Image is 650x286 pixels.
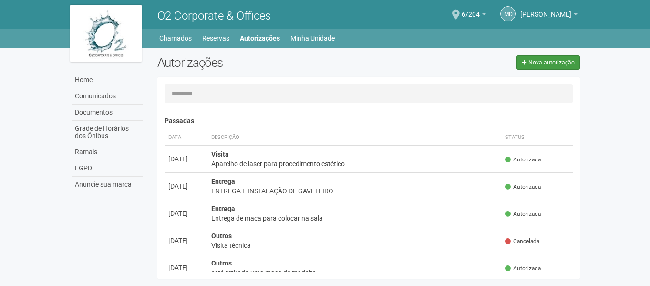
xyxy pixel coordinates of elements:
[202,32,229,45] a: Reservas
[211,205,235,212] strong: Entrega
[72,177,143,192] a: Anuncie sua marca
[72,144,143,160] a: Ramais
[505,156,541,164] span: Autorizada
[168,263,204,273] div: [DATE]
[72,88,143,105] a: Comunicados
[70,5,142,62] img: logo.jpg
[290,32,335,45] a: Minha Unidade
[168,154,204,164] div: [DATE]
[528,59,575,66] span: Nova autorização
[211,268,498,277] div: será retirada uma maca de madeira
[501,130,573,146] th: Status
[157,55,361,70] h2: Autorizações
[505,210,541,218] span: Autorizada
[505,183,541,191] span: Autorizada
[240,32,280,45] a: Autorizações
[159,32,192,45] a: Chamados
[211,150,229,158] strong: Visita
[211,159,498,169] div: Aparelho de laser para procedimento estético
[500,6,516,21] a: Md
[211,213,498,223] div: Entrega de maca para colocar na sala
[211,186,498,196] div: ENTREGA E INSTALAÇÃO DE GAVETEIRO
[505,237,539,245] span: Cancelada
[165,117,573,125] h4: Passadas
[168,181,204,191] div: [DATE]
[520,1,571,18] span: Marcela de Oliveira Almeida
[211,241,498,250] div: Visita técnica
[157,9,271,22] span: O2 Corporate & Offices
[168,236,204,245] div: [DATE]
[462,1,480,18] span: 6/204
[165,130,207,146] th: Data
[211,178,235,185] strong: Entrega
[72,160,143,177] a: LGPD
[211,259,232,267] strong: Outros
[207,130,502,146] th: Descrição
[72,72,143,88] a: Home
[168,209,204,218] div: [DATE]
[516,55,580,70] a: Nova autorização
[462,12,486,20] a: 6/204
[505,265,541,273] span: Autorizada
[72,121,143,144] a: Grade de Horários dos Ônibus
[72,105,143,121] a: Documentos
[211,232,232,240] strong: Outros
[520,12,578,20] a: [PERSON_NAME]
